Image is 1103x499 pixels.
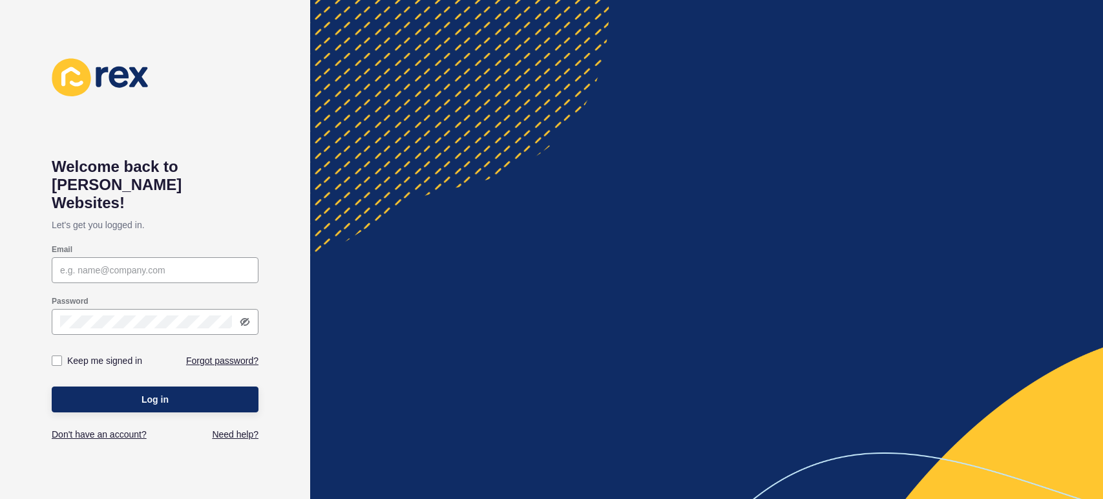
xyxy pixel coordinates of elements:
[67,354,142,367] label: Keep me signed in
[186,354,258,367] a: Forgot password?
[52,428,147,441] a: Don't have an account?
[60,264,250,277] input: e.g. name@company.com
[52,387,258,412] button: Log in
[52,296,89,306] label: Password
[52,212,258,238] p: Let's get you logged in.
[52,244,72,255] label: Email
[142,393,169,406] span: Log in
[212,428,258,441] a: Need help?
[52,158,258,212] h1: Welcome back to [PERSON_NAME] Websites!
